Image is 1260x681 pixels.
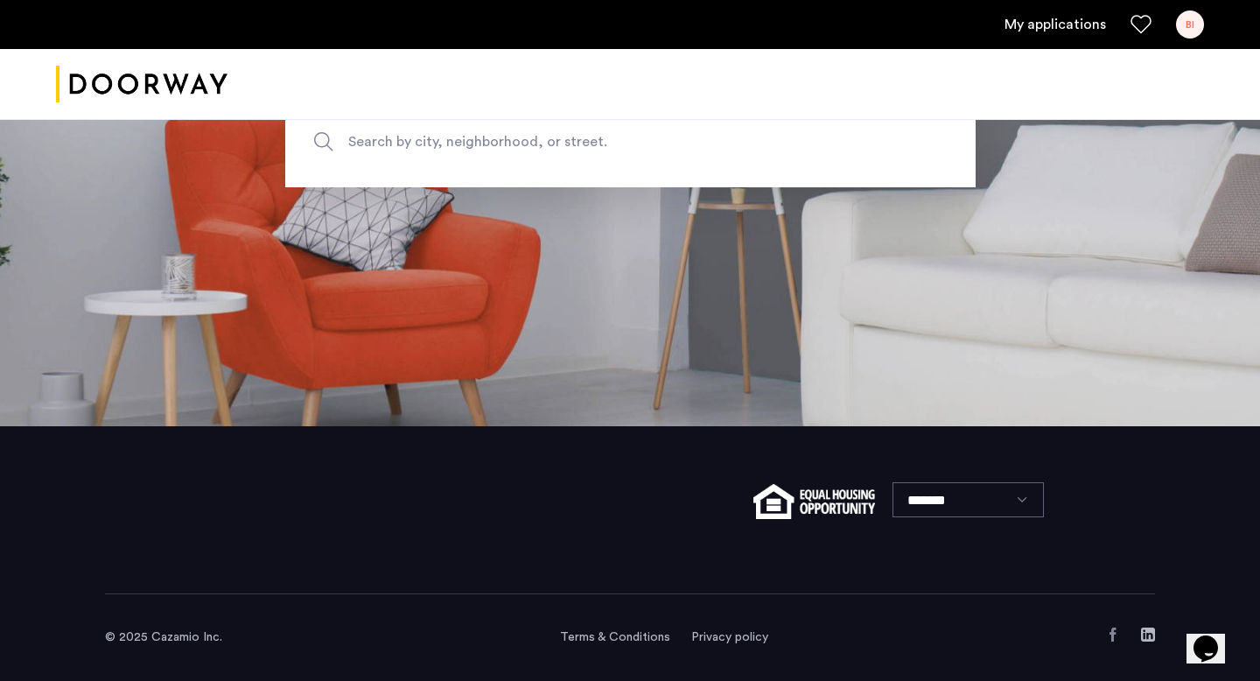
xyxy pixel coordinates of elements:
img: equal-housing.png [753,484,875,519]
div: BI [1176,11,1204,39]
span: Search by city, neighborhood, or street. [348,130,831,154]
a: LinkedIn [1141,628,1155,642]
a: Privacy policy [691,628,768,646]
img: logo [56,52,227,117]
a: My application [1004,14,1106,35]
input: Apartment Search [285,96,976,187]
a: Terms and conditions [560,628,670,646]
iframe: chat widget [1186,611,1242,663]
span: © 2025 Cazamio Inc. [105,631,222,643]
a: Cazamio logo [56,52,227,117]
a: Favorites [1130,14,1151,35]
a: Facebook [1106,628,1120,642]
select: Language select [892,482,1044,517]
